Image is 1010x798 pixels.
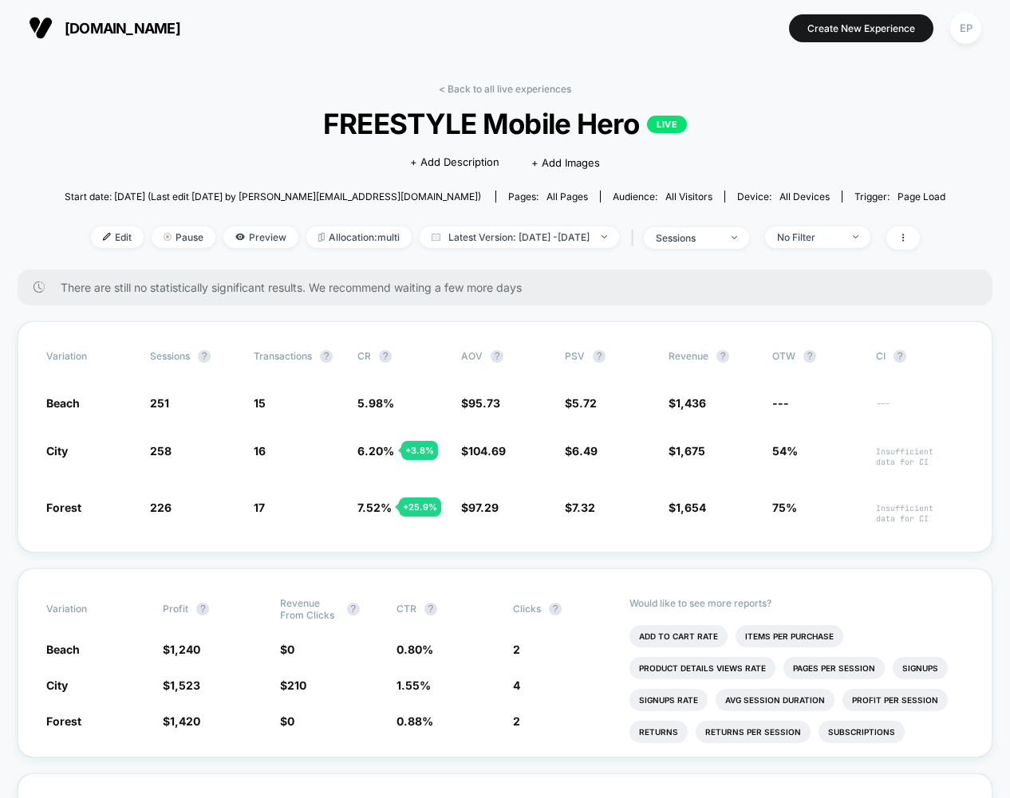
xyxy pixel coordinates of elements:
span: Variation [46,597,134,621]
span: Insufficient data for CI [876,503,964,524]
span: + Add Description [410,155,499,171]
span: Transactions [254,350,312,362]
span: --- [876,399,964,411]
li: Subscriptions [819,721,905,743]
span: $ [280,714,294,728]
span: Forest [46,501,81,514]
button: [DOMAIN_NAME] [24,15,185,41]
span: Beach [46,643,80,656]
span: 2 [513,643,520,656]
button: EP [945,12,986,45]
li: Items Per Purchase [736,625,843,647]
span: $ [565,444,598,458]
li: Product Details Views Rate [629,657,775,679]
span: 1,654 [676,501,706,514]
button: ? [424,603,437,615]
span: $ [565,501,595,514]
span: 5.98 % [357,396,394,410]
li: Pages Per Session [783,657,885,679]
button: ? [593,350,606,363]
img: end [732,236,737,239]
div: + 25.9 % [399,497,441,517]
span: Revenue [669,350,708,362]
span: 17 [254,501,265,514]
span: 75% [772,501,797,514]
span: 95.73 [468,396,500,410]
span: --- [772,396,789,410]
span: Insufficient data for CI [876,446,964,467]
span: Allocation: multi [306,226,412,248]
span: Pause [152,226,215,248]
span: Edit [91,226,144,248]
span: 4 [513,678,520,692]
span: 1,436 [676,396,706,410]
span: 54% [772,444,798,458]
span: $ [461,396,500,410]
span: $ [669,396,706,410]
span: 226 [150,501,172,514]
span: all devices [779,191,830,202]
span: Device: [724,191,842,202]
span: PSV [565,350,585,362]
span: All Visitors [665,191,712,202]
span: 1.55 % [397,678,431,692]
span: $ [280,678,306,692]
button: Create New Experience [789,14,933,42]
span: Latest Version: [DATE] - [DATE] [420,226,619,248]
div: Trigger: [854,191,945,202]
span: Start date: [DATE] (Last edit [DATE] by [PERSON_NAME][EMAIL_ADDRESS][DOMAIN_NAME]) [65,191,481,202]
span: 258 [150,444,172,458]
span: $ [669,444,705,458]
img: calendar [432,233,440,241]
button: ? [716,350,729,363]
span: 97.29 [468,501,499,514]
span: $ [669,501,706,514]
img: end [853,235,858,238]
span: 104.69 [468,444,506,458]
span: 0 [287,643,294,656]
span: Revenue From Clicks [280,597,339,621]
button: ? [347,603,360,615]
span: AOV [461,350,483,362]
span: 210 [287,678,306,692]
span: 1,675 [676,444,705,458]
div: No Filter [777,231,841,243]
span: Preview [223,226,298,248]
img: end [164,233,172,241]
button: ? [549,603,562,615]
span: Profit [163,603,188,615]
span: 251 [150,396,169,410]
span: 7.32 [572,501,595,514]
button: ? [196,603,209,615]
span: 7.52 % [357,501,392,514]
button: ? [379,350,392,363]
span: $ [163,643,200,656]
li: Add To Cart Rate [629,625,728,647]
span: 2 [513,714,520,728]
span: 1,523 [170,678,200,692]
span: CTR [397,603,416,615]
span: $ [461,444,506,458]
li: Returns Per Session [696,721,811,743]
span: all pages [546,191,588,202]
span: 1,420 [170,714,200,728]
button: ? [198,350,211,363]
span: $ [163,678,200,692]
span: 5.72 [572,396,597,410]
span: Sessions [150,350,190,362]
img: rebalance [318,233,325,242]
img: end [602,235,607,238]
span: 1,240 [170,643,200,656]
li: Signups Rate [629,689,708,711]
div: EP [950,13,981,44]
span: + Add Images [531,156,600,169]
span: $ [163,714,200,728]
img: Visually logo [29,16,53,40]
span: 6.49 [572,444,598,458]
span: City [46,444,68,458]
span: $ [461,501,499,514]
button: ? [491,350,503,363]
button: ? [320,350,333,363]
img: edit [103,233,111,241]
span: FREESTYLE Mobile Hero [108,107,901,140]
